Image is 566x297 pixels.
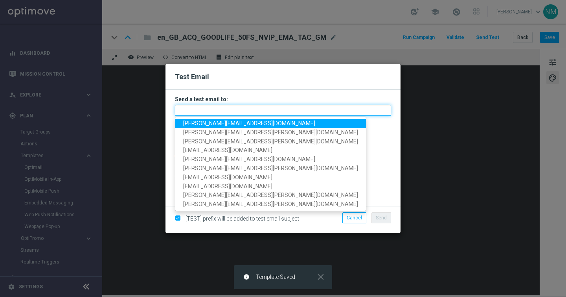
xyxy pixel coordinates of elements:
span: [PERSON_NAME][EMAIL_ADDRESS][PERSON_NAME][DOMAIN_NAME] [183,201,358,207]
a: [PERSON_NAME][EMAIL_ADDRESS][DOMAIN_NAME] [175,119,366,128]
span: [EMAIL_ADDRESS][DOMAIN_NAME] [183,147,272,153]
a: [PERSON_NAME][EMAIL_ADDRESS][PERSON_NAME][DOMAIN_NAME] [175,128,366,137]
span: [PERSON_NAME][EMAIL_ADDRESS][DOMAIN_NAME] [183,156,315,162]
a: [EMAIL_ADDRESS][DOMAIN_NAME] [175,173,366,182]
a: [PERSON_NAME][EMAIL_ADDRESS][PERSON_NAME][DOMAIN_NAME] [175,200,366,209]
span: [PERSON_NAME][EMAIL_ADDRESS][PERSON_NAME][DOMAIN_NAME] [183,138,358,144]
h3: Send a test email to: [175,96,391,103]
h2: Test Email [175,72,391,82]
a: [EMAIL_ADDRESS][DOMAIN_NAME] [175,146,366,155]
span: Template Saved [256,274,295,280]
a: [PERSON_NAME][EMAIL_ADDRESS][PERSON_NAME][DOMAIN_NAME] [175,191,366,200]
button: Send [371,212,391,223]
a: [PERSON_NAME][EMAIL_ADDRESS][DOMAIN_NAME] [175,155,366,164]
a: [EMAIL_ADDRESS][DOMAIN_NAME] [175,182,366,191]
span: Send [376,215,387,221]
button: close [315,274,326,280]
span: [PERSON_NAME][EMAIL_ADDRESS][PERSON_NAME][DOMAIN_NAME] [183,165,358,171]
i: close [316,272,326,282]
a: [PERSON_NAME][EMAIL_ADDRESS][PERSON_NAME][DOMAIN_NAME] [175,137,366,146]
span: [PERSON_NAME][EMAIL_ADDRESS][PERSON_NAME][DOMAIN_NAME] [183,192,358,198]
i: info [243,274,250,280]
button: Cancel [342,212,366,223]
span: [EMAIL_ADDRESS][DOMAIN_NAME] [183,174,272,180]
span: [PERSON_NAME][EMAIL_ADDRESS][PERSON_NAME][DOMAIN_NAME] [183,129,358,136]
span: [TEST] prefix will be added to test email subject [186,215,299,222]
span: [PERSON_NAME][EMAIL_ADDRESS][DOMAIN_NAME] [183,120,315,126]
a: [PERSON_NAME][EMAIL_ADDRESS][PERSON_NAME][DOMAIN_NAME] [175,164,366,173]
span: [EMAIL_ADDRESS][DOMAIN_NAME] [183,183,272,189]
